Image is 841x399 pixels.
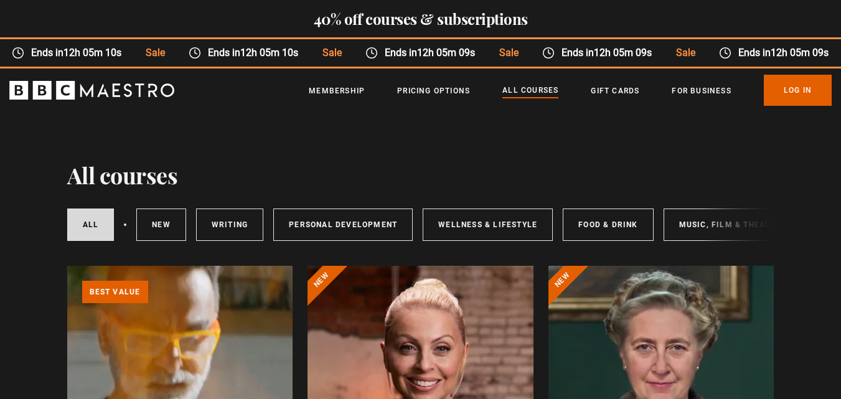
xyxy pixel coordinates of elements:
[9,81,174,100] svg: BBC Maestro
[757,47,815,59] time: 12h 05m 09s
[650,45,693,60] span: Sale
[764,75,832,106] a: Log In
[423,209,553,241] a: Wellness & Lifestyle
[718,45,827,60] span: Ends in
[403,47,461,59] time: 12h 05m 09s
[580,47,638,59] time: 12h 05m 09s
[541,45,650,60] span: Ends in
[591,85,639,97] a: Gift Cards
[563,209,653,241] a: Food & Drink
[196,209,263,241] a: Writing
[502,84,558,98] a: All Courses
[50,47,108,59] time: 12h 05m 10s
[672,85,731,97] a: For business
[397,85,470,97] a: Pricing Options
[227,47,284,59] time: 12h 05m 10s
[67,162,178,188] h1: All courses
[187,45,296,60] span: Ends in
[273,209,413,241] a: Personal Development
[297,45,340,60] span: Sale
[664,209,796,241] a: Music, Film & Theatre
[309,85,365,97] a: Membership
[364,45,473,60] span: Ends in
[11,45,120,60] span: Ends in
[309,75,832,106] nav: Primary
[82,281,148,303] p: Best value
[67,209,115,241] a: All
[120,45,163,60] span: Sale
[473,45,516,60] span: Sale
[136,209,186,241] a: New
